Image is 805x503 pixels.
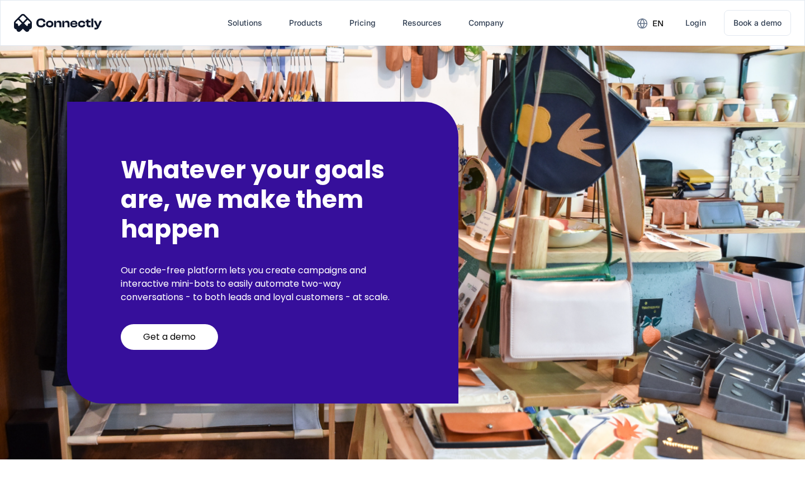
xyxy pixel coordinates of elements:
[468,15,504,31] div: Company
[340,10,385,36] a: Pricing
[121,264,405,304] p: Our code-free platform lets you create campaigns and interactive mini-bots to easily automate two...
[724,10,791,36] a: Book a demo
[652,16,664,31] div: en
[402,15,442,31] div: Resources
[14,14,102,32] img: Connectly Logo
[685,15,706,31] div: Login
[121,155,405,244] h2: Whatever your goals are, we make them happen
[143,331,196,343] div: Get a demo
[676,10,715,36] a: Login
[349,15,376,31] div: Pricing
[121,324,218,350] a: Get a demo
[289,15,323,31] div: Products
[228,15,262,31] div: Solutions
